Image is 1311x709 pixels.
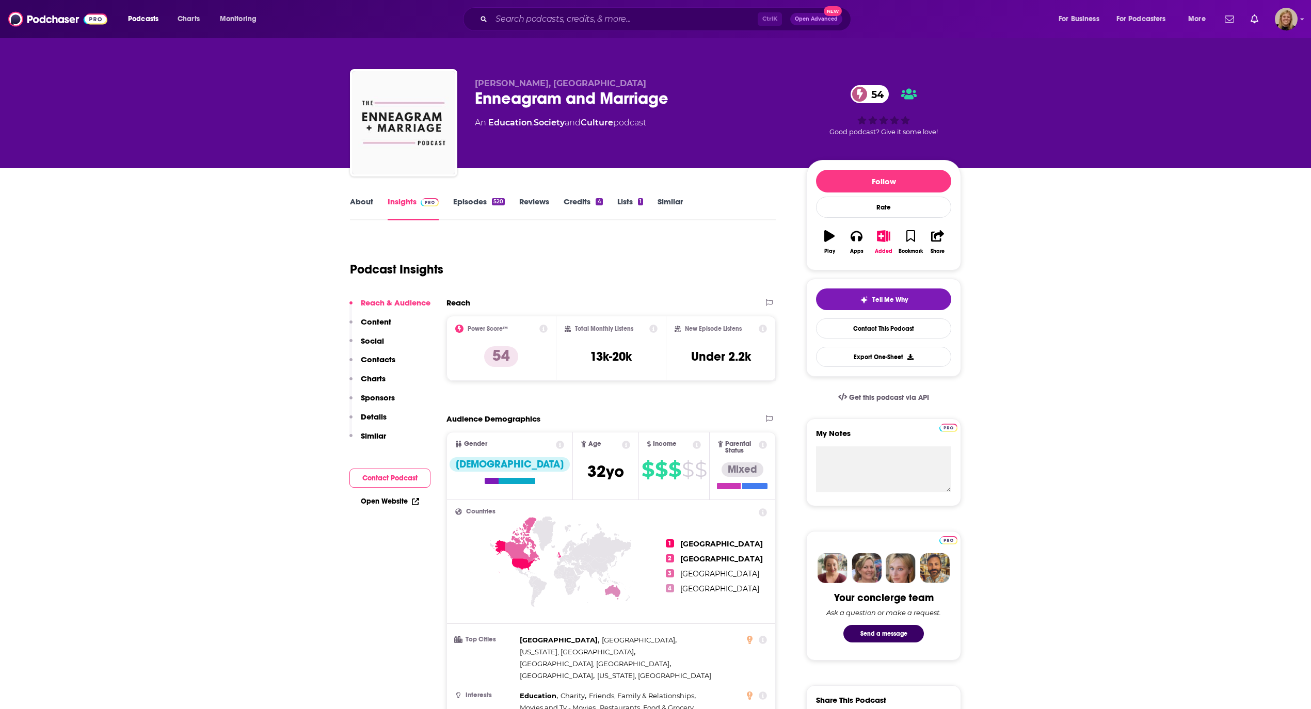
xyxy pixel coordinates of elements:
a: Pro website [939,422,957,432]
span: Tell Me Why [872,296,908,304]
span: Open Advanced [795,17,838,22]
img: tell me why sparkle [860,296,868,304]
a: Culture [581,118,613,127]
span: Good podcast? Give it some love! [829,128,938,136]
div: Ask a question or make a request. [826,608,941,617]
img: Podchaser Pro [939,424,957,432]
a: Contact This Podcast [816,318,951,339]
span: For Business [1059,12,1099,26]
span: , [520,658,671,670]
button: Details [349,412,387,431]
span: Charity [561,691,585,700]
div: An podcast [475,117,646,129]
div: Your concierge team [834,591,934,604]
div: [DEMOGRAPHIC_DATA] [450,457,570,472]
button: Sponsors [349,393,395,412]
button: Reach & Audience [349,298,430,317]
a: Podchaser - Follow, Share and Rate Podcasts [8,9,107,29]
img: Jules Profile [886,553,916,583]
a: Open Website [361,497,419,506]
span: Friends, Family & Relationships [589,691,694,700]
img: Podchaser Pro [421,198,439,206]
span: $ [695,461,707,478]
span: New [824,6,842,16]
span: Gender [464,441,487,447]
button: Send a message [843,625,924,642]
label: My Notes [816,428,951,446]
h3: Interests [455,692,516,699]
a: Episodes520 [453,197,505,220]
span: Get this podcast via API [849,393,929,402]
p: Details [361,412,387,422]
button: Added [870,223,897,261]
div: Play [824,248,835,254]
div: 4 [596,198,602,205]
span: For Podcasters [1116,12,1166,26]
span: 1 [666,539,674,547]
span: [US_STATE], [GEOGRAPHIC_DATA] [520,648,634,656]
span: 32 yo [587,461,624,481]
span: , [520,670,595,682]
span: $ [682,461,694,478]
h3: Share This Podcast [816,695,886,705]
p: Charts [361,374,386,383]
p: Reach & Audience [361,298,430,308]
p: Similar [361,431,386,441]
span: [GEOGRAPHIC_DATA] [520,636,598,644]
h3: Top Cities [455,636,516,643]
button: Bookmark [897,223,924,261]
button: Share [924,223,951,261]
button: Contacts [349,354,395,374]
span: Logged in as avansolkema [1275,8,1298,30]
input: Search podcasts, credits, & more... [491,11,758,27]
button: Social [349,336,384,355]
button: open menu [1110,11,1181,27]
button: Apps [843,223,870,261]
button: Follow [816,170,951,192]
a: Society [534,118,565,127]
span: 2 [666,554,674,562]
h2: Audience Demographics [446,414,540,424]
div: 520 [492,198,505,205]
button: Export One-Sheet [816,347,951,367]
a: Charts [171,11,206,27]
span: Countries [466,508,495,515]
p: Contacts [361,354,395,364]
span: [GEOGRAPHIC_DATA] [680,569,759,578]
a: 54 [851,85,889,103]
img: User Profile [1275,8,1298,30]
div: Share [931,248,945,254]
div: Apps [850,248,864,254]
h2: Reach [446,298,470,308]
a: Show notifications dropdown [1246,10,1262,28]
span: [GEOGRAPHIC_DATA] [520,671,593,680]
p: Social [361,336,384,346]
img: Enneagram and Marriage [352,71,455,174]
a: About [350,197,373,220]
span: and [565,118,581,127]
div: Mixed [722,462,763,477]
button: Show profile menu [1275,8,1298,30]
button: open menu [1051,11,1112,27]
span: , [520,646,635,658]
span: Education [520,691,556,700]
button: open menu [1181,11,1219,27]
a: Reviews [519,197,549,220]
h2: Total Monthly Listens [575,325,633,332]
a: Show notifications dropdown [1221,10,1238,28]
span: $ [655,461,667,478]
span: [US_STATE], [GEOGRAPHIC_DATA] [597,671,711,680]
span: Parental Status [725,441,757,454]
span: Charts [178,12,200,26]
img: Jon Profile [920,553,950,583]
span: Ctrl K [758,12,782,26]
a: Get this podcast via API [830,385,937,410]
span: Income [653,441,677,447]
button: Contact Podcast [349,469,430,488]
button: Charts [349,374,386,393]
h2: Power Score™ [468,325,508,332]
p: 54 [484,346,518,367]
span: 4 [666,584,674,592]
button: Similar [349,431,386,450]
span: More [1188,12,1206,26]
